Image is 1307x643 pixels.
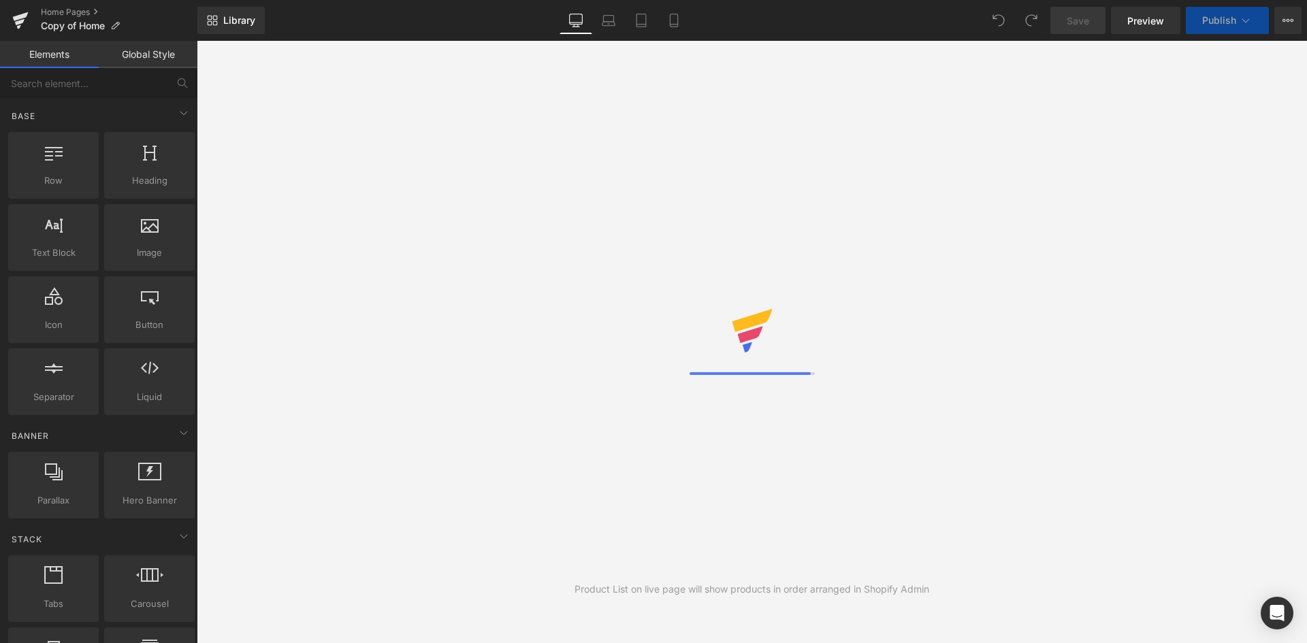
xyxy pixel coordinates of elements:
span: Publish [1202,15,1236,26]
a: Laptop [592,7,625,34]
span: Icon [12,318,95,332]
span: Banner [10,429,50,442]
a: Home Pages [41,7,197,18]
div: Product List on live page will show products in order arranged in Shopify Admin [575,582,929,597]
span: Copy of Home [41,20,105,31]
div: Open Intercom Messenger [1261,597,1293,629]
span: Button [108,318,191,332]
a: Mobile [658,7,690,34]
span: Hero Banner [108,493,191,508]
a: Preview [1111,7,1180,34]
span: Row [12,174,95,188]
span: Heading [108,174,191,188]
a: New Library [197,7,265,34]
span: Text Block [12,246,95,260]
span: Liquid [108,390,191,404]
span: Separator [12,390,95,404]
span: Preview [1127,14,1164,28]
button: More [1274,7,1302,34]
button: Undo [985,7,1012,34]
button: Redo [1018,7,1045,34]
span: Save [1067,14,1089,28]
button: Publish [1186,7,1269,34]
span: Parallax [12,493,95,508]
span: Tabs [12,597,95,611]
a: Desktop [560,7,592,34]
span: Library [223,14,255,27]
span: Carousel [108,597,191,611]
span: Image [108,246,191,260]
a: Global Style [99,41,197,68]
a: Tablet [625,7,658,34]
span: Base [10,110,37,122]
span: Stack [10,533,44,546]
